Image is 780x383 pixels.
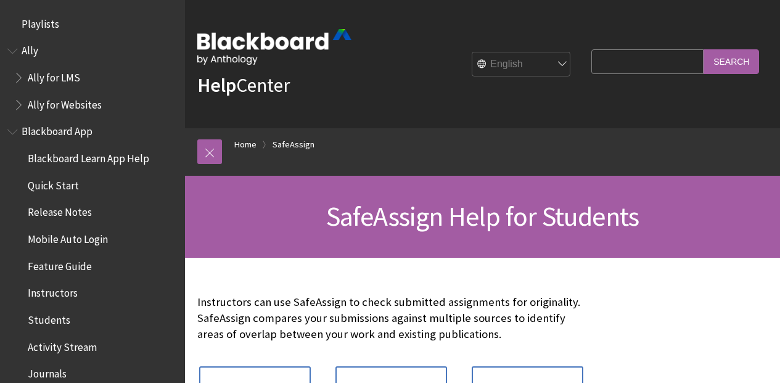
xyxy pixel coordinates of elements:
span: Ally for LMS [28,67,80,84]
nav: Book outline for Playlists [7,14,178,35]
span: Activity Stream [28,337,97,353]
select: Site Language Selector [472,52,571,77]
input: Search [704,49,759,73]
p: Instructors can use SafeAssign to check submitted assignments for originality. SafeAssign compare... [197,294,585,343]
span: Instructors [28,283,78,300]
span: Ally [22,41,38,57]
img: Blackboard by Anthology [197,29,351,65]
span: Feature Guide [28,256,92,273]
a: HelpCenter [197,73,290,97]
a: SafeAssign [273,137,314,152]
span: Mobile Auto Login [28,229,108,245]
span: Playlists [22,14,59,30]
span: Ally for Websites [28,94,102,111]
nav: Book outline for Anthology Ally Help [7,41,178,115]
strong: Help [197,73,236,97]
span: Blackboard App [22,121,92,138]
a: Home [234,137,257,152]
span: Release Notes [28,202,92,219]
span: Students [28,310,70,326]
span: Journals [28,364,67,381]
span: Blackboard Learn App Help [28,148,149,165]
span: SafeAssign Help for Students [326,199,639,233]
span: Quick Start [28,175,79,192]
